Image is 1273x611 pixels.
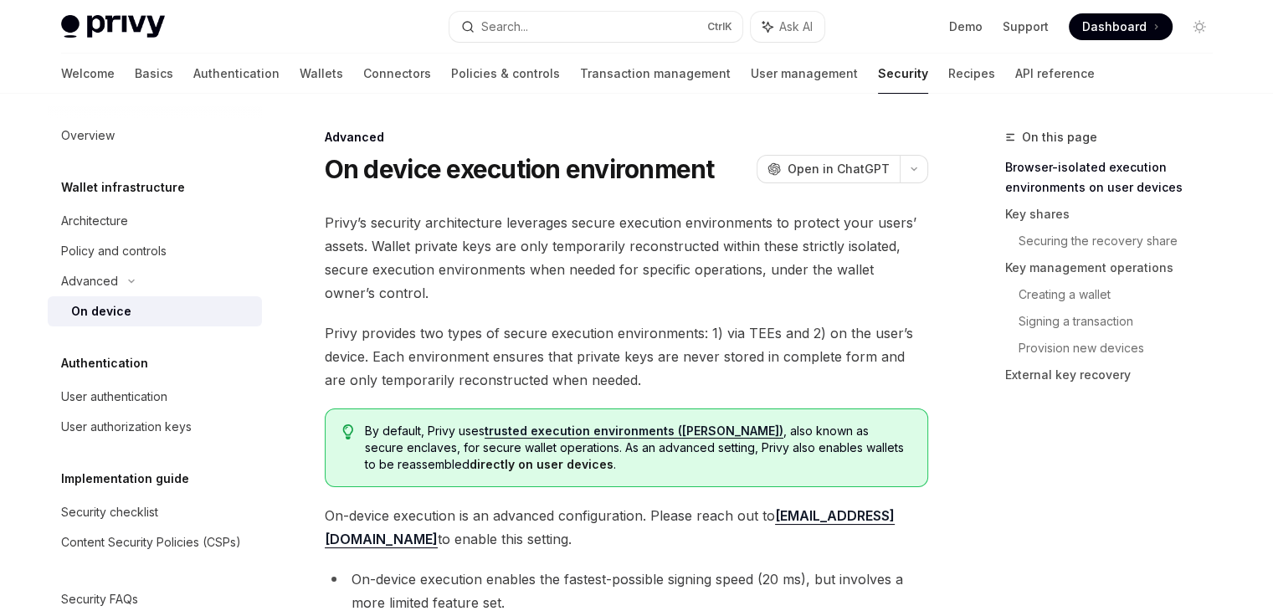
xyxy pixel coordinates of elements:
[61,417,192,437] div: User authorization keys
[779,18,813,35] span: Ask AI
[1005,362,1226,388] a: External key recovery
[449,12,742,42] button: Search...CtrlK
[61,387,167,407] div: User authentication
[48,121,262,151] a: Overview
[751,54,858,94] a: User management
[325,321,928,392] span: Privy provides two types of secure execution environments: 1) via TEEs and 2) on the user’s devic...
[1005,201,1226,228] a: Key shares
[325,129,928,146] div: Advanced
[61,241,167,261] div: Policy and controls
[61,469,189,489] h5: Implementation guide
[61,532,241,552] div: Content Security Policies (CSPs)
[48,412,262,442] a: User authorization keys
[61,353,148,373] h5: Authentication
[48,382,262,412] a: User authentication
[1019,228,1226,254] a: Securing the recovery share
[451,54,560,94] a: Policies & controls
[580,54,731,94] a: Transaction management
[1015,54,1095,94] a: API reference
[1019,308,1226,335] a: Signing a transaction
[325,211,928,305] span: Privy’s security architecture leverages secure execution environments to protect your users’ asse...
[61,502,158,522] div: Security checklist
[48,206,262,236] a: Architecture
[878,54,928,94] a: Security
[61,211,128,231] div: Architecture
[1003,18,1049,35] a: Support
[61,54,115,94] a: Welcome
[1019,335,1226,362] a: Provision new devices
[1022,127,1097,147] span: On this page
[1069,13,1173,40] a: Dashboard
[48,296,262,326] a: On device
[788,161,890,177] span: Open in ChatGPT
[71,301,131,321] div: On device
[135,54,173,94] a: Basics
[1019,281,1226,308] a: Creating a wallet
[1005,154,1226,201] a: Browser-isolated execution environments on user devices
[365,423,910,473] span: By default, Privy uses , also known as secure enclaves, for secure wallet operations. As an advan...
[485,424,783,439] a: trusted execution environments ([PERSON_NAME])
[61,126,115,146] div: Overview
[757,155,900,183] button: Open in ChatGPT
[61,177,185,198] h5: Wallet infrastructure
[751,12,824,42] button: Ask AI
[470,457,613,471] strong: directly on user devices
[61,589,138,609] div: Security FAQs
[949,18,983,35] a: Demo
[1186,13,1213,40] button: Toggle dark mode
[61,15,165,39] img: light logo
[948,54,995,94] a: Recipes
[325,154,715,184] h1: On device execution environment
[48,497,262,527] a: Security checklist
[61,271,118,291] div: Advanced
[300,54,343,94] a: Wallets
[481,17,528,37] div: Search...
[342,424,354,439] svg: Tip
[1005,254,1226,281] a: Key management operations
[48,236,262,266] a: Policy and controls
[193,54,280,94] a: Authentication
[1082,18,1147,35] span: Dashboard
[707,20,732,33] span: Ctrl K
[48,527,262,557] a: Content Security Policies (CSPs)
[363,54,431,94] a: Connectors
[325,504,928,551] span: On-device execution is an advanced configuration. Please reach out to to enable this setting.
